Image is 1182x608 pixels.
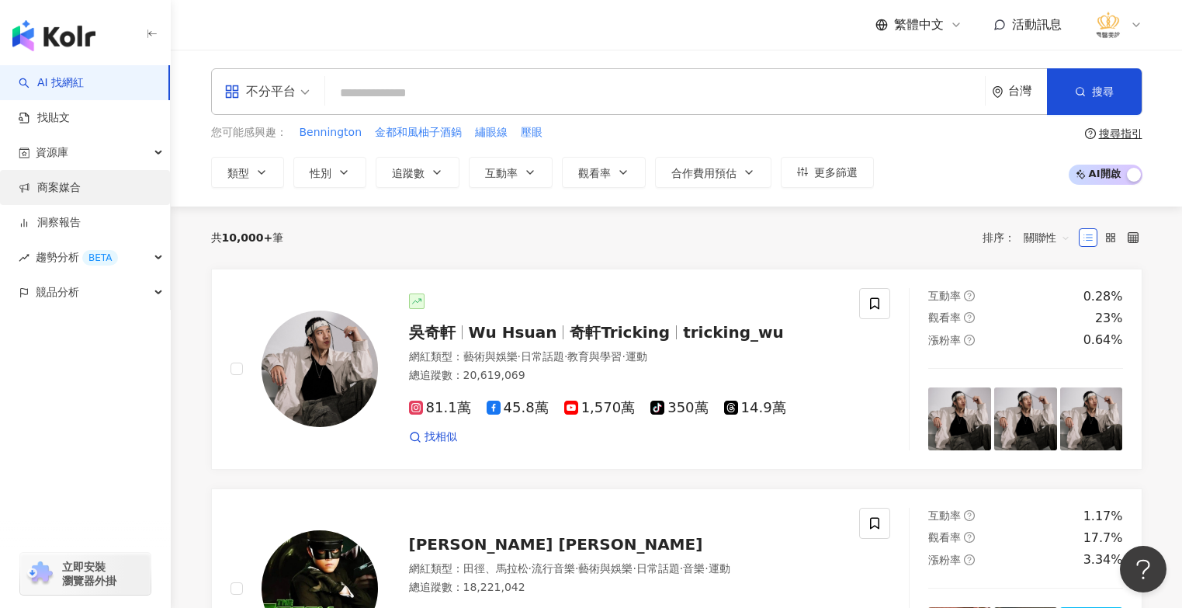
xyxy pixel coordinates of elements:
button: 觀看率 [562,157,646,188]
button: 類型 [211,157,284,188]
span: question-circle [964,510,975,521]
div: BETA [82,250,118,266]
span: 觀看率 [928,311,961,324]
img: post-image [928,387,991,450]
span: · [622,350,625,363]
span: 找相似 [425,429,457,445]
iframe: Help Scout Beacon - Open [1120,546,1166,592]
span: 音樂 [683,562,705,575]
span: · [529,562,532,575]
span: 繡眼線 [475,125,508,141]
span: 互動率 [928,290,961,302]
span: 類型 [227,167,249,179]
div: 共 筆 [211,231,284,244]
button: 追蹤數 [376,157,459,188]
span: 活動訊息 [1012,17,1062,32]
div: 總追蹤數 ： 20,619,069 [409,368,841,384]
div: 總追蹤數 ： 18,221,042 [409,580,841,596]
div: 17.7% [1083,530,1123,547]
button: 搜尋 [1047,68,1142,115]
span: 互動率 [928,509,961,522]
span: 您可能感興趣： [211,125,287,141]
span: appstore [224,84,240,99]
span: 10,000+ [222,231,273,244]
span: 繁體中文 [894,16,944,33]
span: 漲粉率 [928,554,961,566]
span: 合作費用預估 [671,167,737,179]
img: KOL Avatar [262,311,378,427]
span: 趨勢分析 [36,240,118,275]
span: · [518,350,521,363]
span: 關聯性 [1024,225,1070,250]
span: 日常話題 [521,350,564,363]
span: question-circle [964,290,975,301]
button: 繡眼線 [474,124,508,141]
button: Bennington [299,124,363,141]
div: 0.64% [1083,332,1123,349]
span: 流行音樂 [532,562,575,575]
span: question-circle [964,532,975,543]
img: post-image [994,387,1057,450]
span: 吳奇軒 [409,323,456,342]
span: 45.8萬 [487,400,549,416]
span: 藝術與娛樂 [463,350,518,363]
button: 合作費用預估 [655,157,771,188]
a: KOL Avatar吳奇軒Wu Hsuan奇軒Trickingtricking_wu網紅類型：藝術與娛樂·日常話題·教育與學習·運動總追蹤數：20,619,06981.1萬45.8萬1,570萬... [211,269,1142,470]
div: 網紅類型 ： [409,561,841,577]
span: 立即安裝 瀏覽器外掛 [62,560,116,588]
span: 搜尋 [1092,85,1114,98]
span: tricking_wu [683,323,784,342]
span: environment [992,86,1003,98]
button: 壓眼 [520,124,543,141]
span: 金都和風柚子酒鍋 [375,125,462,141]
span: 互動率 [485,167,518,179]
span: 1,570萬 [564,400,636,416]
span: 觀看率 [928,531,961,544]
img: chrome extension [25,561,55,586]
span: question-circle [1085,128,1096,139]
a: 找貼文 [19,110,70,126]
span: 奇軒Tricking [570,323,670,342]
span: 更多篩選 [814,166,858,179]
span: 追蹤數 [392,167,425,179]
a: chrome extension立即安裝 瀏覽器外掛 [20,553,151,595]
button: 互動率 [469,157,553,188]
span: 壓眼 [521,125,542,141]
img: %E6%B3%95%E5%96%AC%E9%86%AB%E7%BE%8E%E8%A8%BA%E6%89%80_LOGO%20.png [1094,10,1123,40]
span: question-circle [964,554,975,565]
span: · [705,562,708,575]
span: 教育與學習 [567,350,622,363]
span: 運動 [709,562,730,575]
span: [PERSON_NAME] [PERSON_NAME] [409,535,703,554]
span: · [633,562,636,575]
span: question-circle [964,335,975,346]
a: searchAI 找網紅 [19,75,84,91]
span: 觀看率 [578,167,611,179]
span: Bennington [300,125,362,141]
span: Wu Hsuan [469,323,557,342]
span: · [564,350,567,363]
span: 14.9萬 [724,400,786,416]
img: logo [12,20,95,51]
a: 找相似 [409,429,457,445]
div: 3.34% [1083,551,1123,568]
span: rise [19,252,29,263]
span: question-circle [964,312,975,323]
span: 性別 [310,167,331,179]
span: 350萬 [650,400,708,416]
span: 田徑、馬拉松 [463,562,529,575]
span: 日常話題 [636,562,680,575]
span: 漲粉率 [928,334,961,346]
div: 台灣 [1008,85,1047,98]
div: 不分平台 [224,79,296,104]
div: 網紅類型 ： [409,349,841,365]
a: 商案媒合 [19,180,81,196]
a: 洞察報告 [19,215,81,231]
div: 0.28% [1083,288,1123,305]
button: 金都和風柚子酒鍋 [374,124,463,141]
span: 資源庫 [36,135,68,170]
button: 性別 [293,157,366,188]
span: 運動 [626,350,647,363]
span: 81.1萬 [409,400,471,416]
span: · [575,562,578,575]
